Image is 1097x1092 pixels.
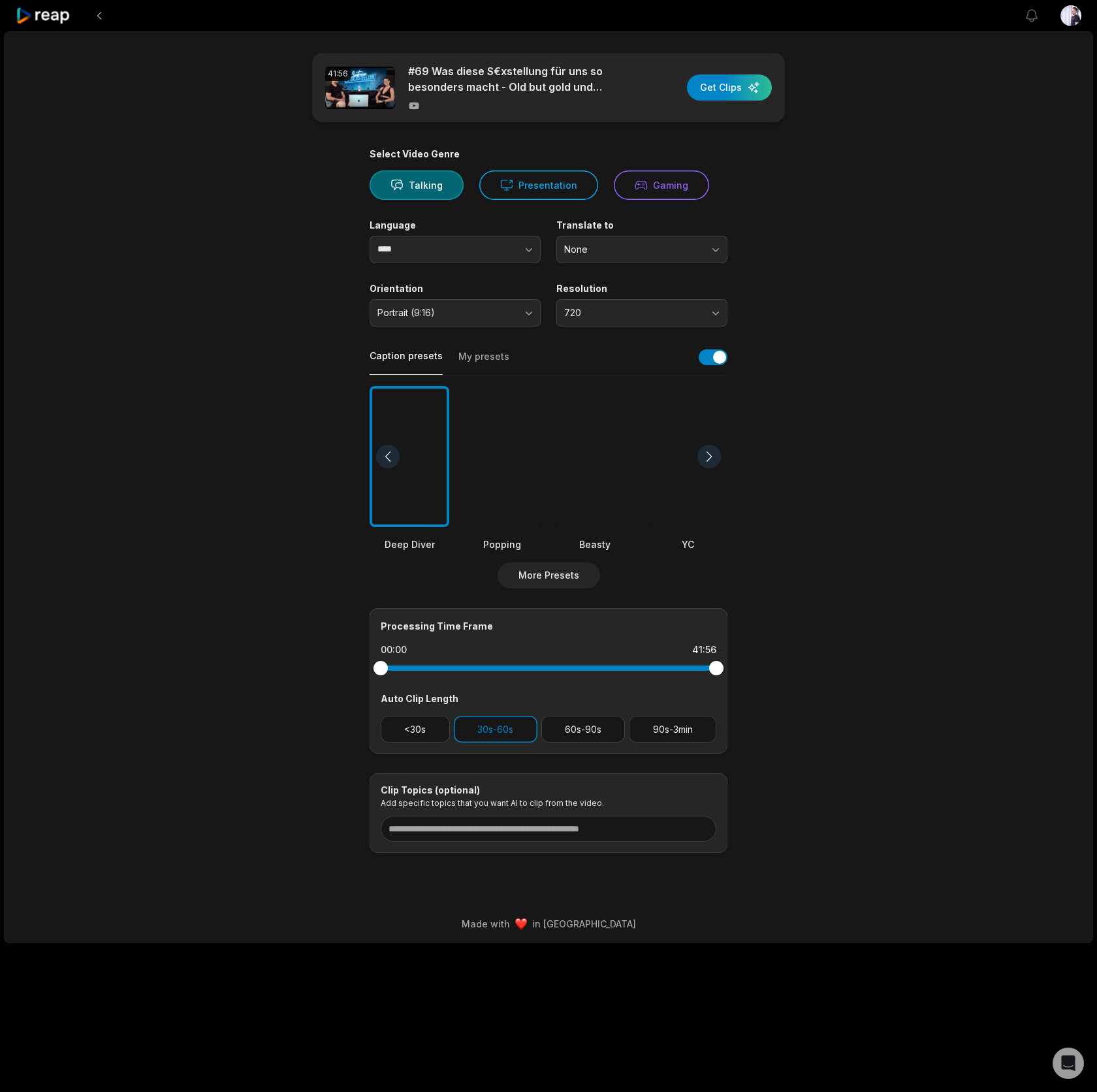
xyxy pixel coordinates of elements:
[556,299,727,327] button: 720
[370,349,443,375] button: Caption presets
[381,798,716,808] p: Add specific topics that you want AI to clip from the video.
[1053,1048,1084,1079] div: Open Intercom Messenger
[556,219,727,231] label: Translate to
[408,63,633,95] p: #69 Was diese S€xstellung für uns so besonders macht - Old but gold und niemals langweilig -
[325,67,351,81] div: 41:56
[381,716,450,743] button: <30s
[370,299,541,327] button: Portrait (9:16)
[556,236,727,263] button: None
[629,716,716,743] button: 90s-3min
[381,692,716,705] div: Auto Clip Length
[381,643,407,656] div: 00:00
[370,148,727,160] div: Select Video Genre
[687,74,772,101] button: Get Clips
[462,538,542,551] div: Popping
[370,219,541,231] label: Language
[370,283,541,295] label: Orientation
[381,784,716,796] div: Clip Topics (optional)
[479,170,598,200] button: Presentation
[370,170,464,200] button: Talking
[692,643,716,656] div: 41:56
[381,619,716,633] div: Processing Time Frame
[515,918,527,930] img: heart emoji
[458,350,509,375] button: My presets
[541,716,626,743] button: 60s-90s
[555,538,635,551] div: Beasty
[564,307,701,319] span: 720
[498,562,600,588] button: More Presets
[377,307,515,319] span: Portrait (9:16)
[648,538,727,551] div: YC
[556,283,727,295] label: Resolution
[454,716,537,743] button: 30s-60s
[564,244,701,255] span: None
[16,917,1081,931] div: Made with in [GEOGRAPHIC_DATA]
[370,538,449,551] div: Deep Diver
[614,170,709,200] button: Gaming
